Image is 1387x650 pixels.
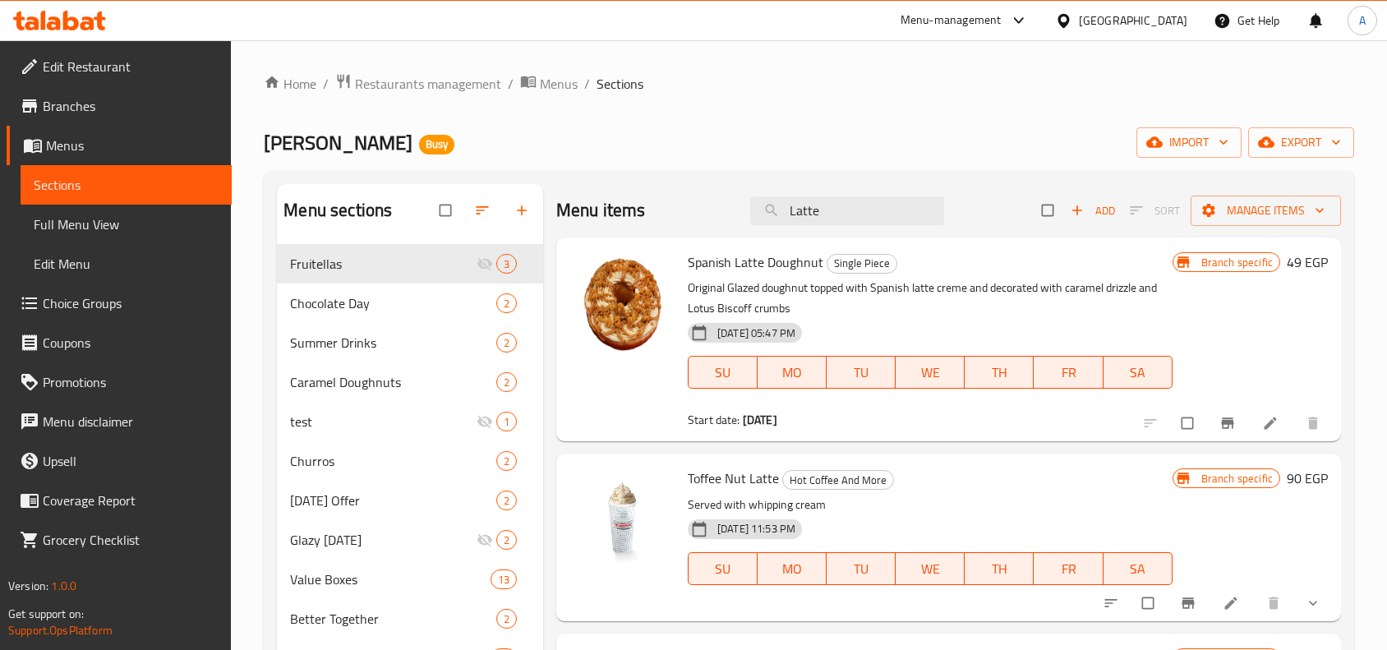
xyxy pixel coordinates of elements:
[277,402,543,441] div: test1
[7,362,232,402] a: Promotions
[688,495,1173,515] p: Served with whipping cream
[43,412,219,431] span: Menu disclaimer
[290,412,477,431] span: test
[355,74,501,94] span: Restaurants management
[419,137,454,151] span: Busy
[1110,557,1166,581] span: SA
[7,520,232,560] a: Grocery Checklist
[497,414,516,430] span: 1
[1210,405,1249,441] button: Branch-specific-item
[1305,595,1321,611] svg: Show Choices
[783,471,893,490] span: Hot Coffee And More
[902,361,958,385] span: WE
[21,244,232,284] a: Edit Menu
[901,11,1002,30] div: Menu-management
[264,124,412,161] span: [PERSON_NAME]
[497,335,516,351] span: 2
[827,254,897,274] div: Single Piece
[43,491,219,510] span: Coverage Report
[750,196,944,225] input: search
[1359,12,1366,30] span: A
[1256,585,1295,621] button: delete
[290,609,496,629] span: Better Together
[290,569,490,589] span: Value Boxes
[1034,356,1103,389] button: FR
[833,361,889,385] span: TU
[34,175,219,195] span: Sections
[323,74,329,94] li: /
[7,86,232,126] a: Branches
[290,293,496,313] span: Chocolate Day
[7,481,232,520] a: Coverage Report
[556,198,646,223] h2: Menu items
[290,372,496,392] span: Caramel Doughnuts
[1287,467,1328,490] h6: 90 EGP
[290,530,477,550] span: Glazy [DATE]
[7,47,232,86] a: Edit Restaurant
[1223,595,1242,611] a: Edit menu item
[695,361,751,385] span: SU
[1071,201,1115,220] span: Add
[497,493,516,509] span: 2
[1119,198,1191,224] span: Select section first
[902,557,958,581] span: WE
[1040,361,1096,385] span: FR
[43,333,219,353] span: Coupons
[496,254,517,274] div: items
[51,575,76,597] span: 1.0.0
[1150,132,1228,153] span: import
[277,244,543,284] div: Fruitellas3
[419,135,454,154] div: Busy
[43,451,219,471] span: Upsell
[335,73,501,95] a: Restaurants management
[477,256,493,272] svg: Inactive section
[264,74,316,94] a: Home
[597,74,643,94] span: Sections
[688,278,1173,319] p: Original Glazed doughnut topped with Spanish latte creme and decorated with caramel drizzle and L...
[688,552,758,585] button: SU
[497,375,516,390] span: 2
[896,356,965,389] button: WE
[688,356,758,389] button: SU
[827,552,896,585] button: TU
[1295,405,1334,441] button: delete
[277,323,543,362] div: Summer Drinks2
[7,284,232,323] a: Choice Groups
[1261,132,1341,153] span: export
[7,441,232,481] a: Upsell
[21,205,232,244] a: Full Menu View
[496,491,517,510] div: items
[540,74,578,94] span: Menus
[277,520,543,560] div: Glazy [DATE]2
[277,481,543,520] div: [DATE] Offer2
[497,611,516,627] span: 2
[782,470,894,490] div: Hot Coffee And More
[758,552,827,585] button: MO
[688,409,740,431] span: Start date:
[497,454,516,469] span: 2
[8,575,48,597] span: Version:
[1079,12,1187,30] div: [GEOGRAPHIC_DATA]
[743,409,777,431] b: [DATE]
[764,557,820,581] span: MO
[1287,251,1328,274] h6: 49 EGP
[46,136,219,155] span: Menus
[477,532,493,548] svg: Inactive section
[264,73,1354,95] nav: breadcrumb
[496,530,517,550] div: items
[1262,415,1282,431] a: Edit menu item
[758,356,827,389] button: MO
[1248,127,1354,158] button: export
[1104,356,1173,389] button: SA
[7,126,232,165] a: Menus
[1191,196,1341,226] button: Manage items
[496,412,517,431] div: items
[43,293,219,313] span: Choice Groups
[1204,201,1328,221] span: Manage items
[1034,552,1103,585] button: FR
[1295,585,1334,621] button: show more
[290,254,477,274] div: Fruitellas
[290,333,496,353] span: Summer Drinks
[508,74,514,94] li: /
